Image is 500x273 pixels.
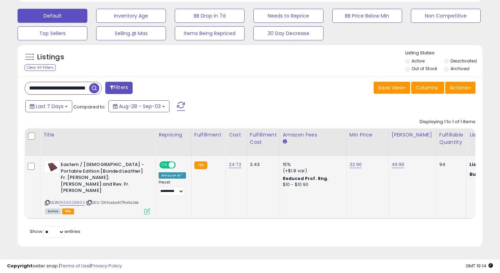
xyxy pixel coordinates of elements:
[445,82,475,94] button: Actions
[420,119,475,125] div: Displaying 1 to 1 of 1 items
[439,161,461,168] div: 94
[392,131,433,139] div: [PERSON_NAME]
[283,182,341,188] div: $10 - $10.90
[86,200,138,205] span: | SKU: OrthodoxNTPortable
[96,26,166,40] button: Selling @ Max
[30,228,80,235] span: Show: entries
[283,175,329,181] b: Reduced Prof. Rng.
[411,9,481,23] button: Non Competitive
[439,131,464,146] div: Fulfillable Quantity
[283,161,341,168] div: 15%
[250,131,277,146] div: Fulfillment Cost
[229,131,244,139] div: Cost
[194,161,207,169] small: FBA
[45,161,150,213] div: ASIN:
[416,84,438,91] span: Columns
[62,208,74,214] span: FBA
[119,103,161,110] span: Aug-28 - Sep-03
[105,82,133,94] button: Filters
[253,26,323,40] button: 30 Day Decrease
[451,58,477,64] label: Deactivated
[45,161,59,172] img: 311p-wExN2L._SL40_.jpg
[18,9,87,23] button: Default
[60,262,90,269] a: Terms of Use
[175,26,245,40] button: Items Being Repriced
[25,64,56,71] div: Clear All Filters
[73,104,106,110] span: Compared to:
[96,9,166,23] button: Inventory Age
[332,9,402,23] button: BB Price Below Min
[159,172,186,179] div: Amazon AI *
[37,52,64,62] h5: Listings
[159,131,188,139] div: Repricing
[349,161,362,168] a: 32.90
[283,168,341,174] div: (+$1.8 var)
[7,263,122,269] div: seller snap | |
[412,58,425,64] label: Active
[36,103,64,110] span: Last 7 Days
[91,262,122,269] a: Privacy Policy
[194,131,223,139] div: Fulfillment
[18,26,87,40] button: Top Sellers
[374,82,410,94] button: Save View
[108,100,169,112] button: Aug-28 - Sep-03
[250,161,274,168] div: 3.43
[283,139,287,145] small: Amazon Fees.
[412,66,437,72] label: Out of Stock
[392,161,405,168] a: 49.99
[59,200,85,206] a: 1939028833
[45,208,61,214] span: All listings currently available for purchase on Amazon
[349,131,386,139] div: Min Price
[405,50,482,56] p: Listing States:
[175,162,186,168] span: OFF
[160,162,169,168] span: ON
[43,131,153,139] div: Title
[451,66,469,72] label: Archived
[283,131,344,139] div: Amazon Fees
[25,100,72,112] button: Last 7 Days
[411,82,444,94] button: Columns
[159,180,186,196] div: Preset:
[7,262,33,269] strong: Copyright
[253,9,323,23] button: Needs to Reprice
[175,9,245,23] button: BB Drop in 7d
[229,161,241,168] a: 24.72
[466,262,493,269] span: 2025-09-11 19:14 GMT
[61,161,146,196] b: Eastern / [DEMOGRAPHIC_DATA] - Portable Edition [Bonded Leather] Fr. [PERSON_NAME]; [PERSON_NAME]...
